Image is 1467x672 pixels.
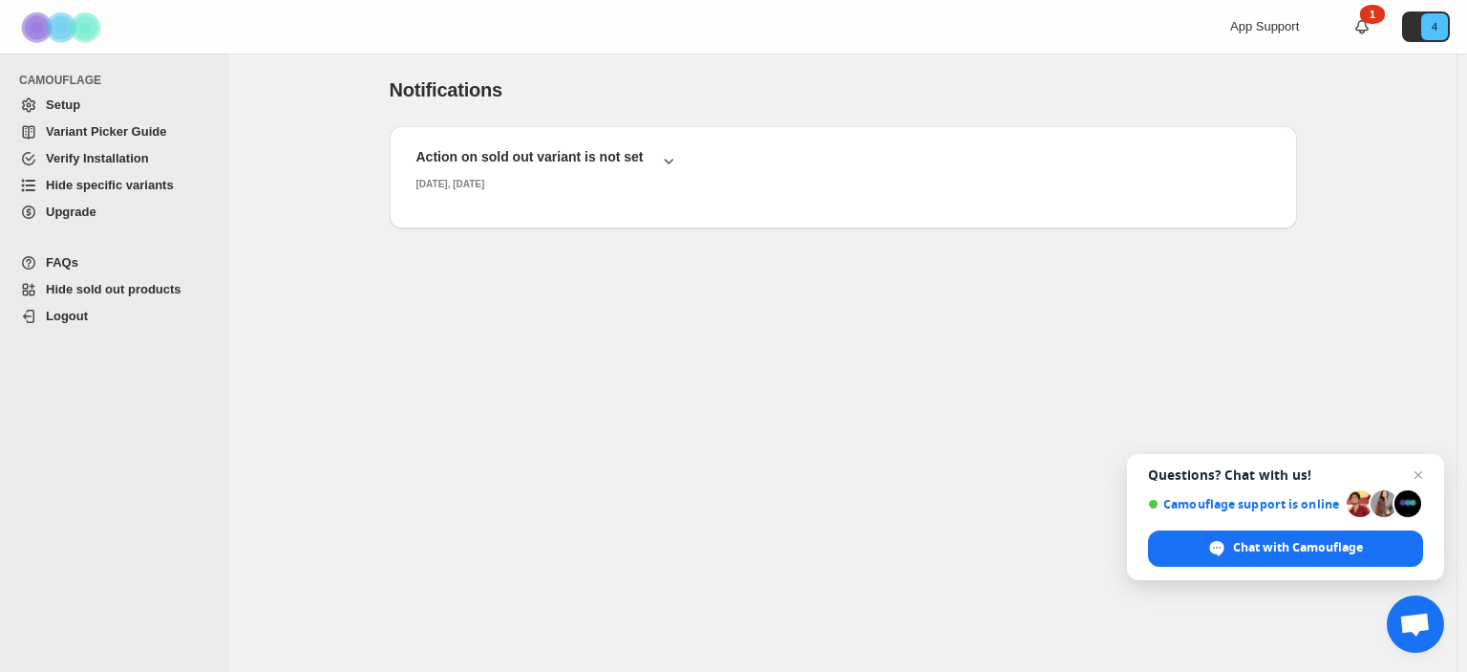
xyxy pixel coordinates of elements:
[1352,17,1371,36] a: 1
[11,199,218,226] a: Upgrade
[11,119,218,145] a: Variant Picker Guide
[1402,11,1450,42] button: Avatar with initials 4
[1148,531,1423,567] div: Chat with Camouflage
[1432,21,1437,33] text: 4
[1230,19,1299,33] span: App Support
[1148,497,1340,511] span: Camouflage support is online
[46,98,80,112] span: Setup
[19,73,220,88] span: CAMOUFLAGE
[46,151,149,165] span: Verify Installation
[46,124,166,139] span: Variant Picker Guide
[15,1,111,54] img: Camouflage
[46,205,96,219] span: Upgrade
[46,309,88,323] span: Logout
[405,141,1282,198] button: Action on sold out variant is not set[DATE], [DATE]
[1421,13,1448,40] span: Avatar with initials 4
[416,179,485,189] small: [DATE], [DATE]
[11,303,218,330] a: Logout
[11,249,218,276] a: FAQs
[390,79,503,100] span: Notifications
[46,255,78,270] span: FAQs
[1387,596,1444,653] div: Open chat
[1233,539,1363,556] span: Chat with Camouflage
[1360,5,1385,24] div: 1
[11,145,218,172] a: Verify Installation
[11,92,218,119] a: Setup
[11,172,218,199] a: Hide specific variants
[1407,464,1430,487] span: Close chat
[46,178,174,192] span: Hide specific variants
[416,147,644,166] h2: Action on sold out variant is not set
[1148,467,1423,483] span: Questions? Chat with us!
[46,282,181,296] span: Hide sold out products
[11,276,218,303] a: Hide sold out products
